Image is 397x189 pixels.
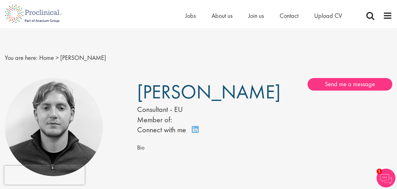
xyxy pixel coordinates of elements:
img: Harry Banks [5,78,103,176]
a: Upload CV [314,12,342,20]
span: > [56,54,59,62]
a: Contact [280,12,298,20]
span: [PERSON_NAME] [137,79,281,104]
label: Member of: [137,115,172,124]
a: breadcrumb link [39,54,54,62]
a: Send me a message [308,78,392,91]
iframe: reCAPTCHA [4,166,85,185]
span: You are here: [5,54,38,62]
span: 1 [377,169,382,174]
img: Chatbot [377,169,395,187]
span: [PERSON_NAME] [60,54,106,62]
span: Bio [137,144,145,151]
div: Consultant - EU [137,104,246,115]
a: Jobs [185,12,196,20]
a: About us [212,12,233,20]
a: Join us [248,12,264,20]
